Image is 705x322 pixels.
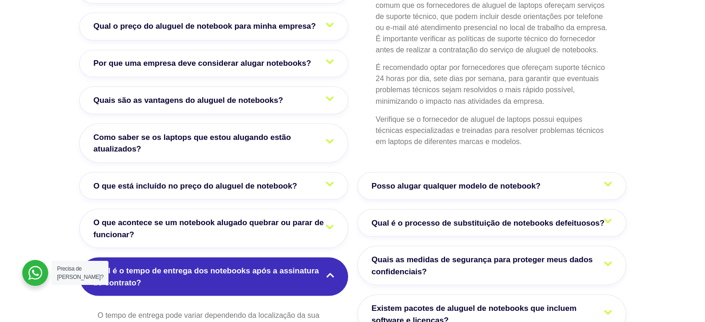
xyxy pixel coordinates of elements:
[93,265,334,288] span: Qual é o tempo de entrega dos notebooks após a assinatura do contrato?
[357,246,626,285] a: Quais as medidas de segurança para proteger meus dados confidenciais?
[372,180,546,192] span: Posso alugar qualquer modelo de notebook?
[357,209,626,237] a: Qual é o processo de substituição de notebooks defeituosos?
[79,13,348,40] a: Qual o preço do aluguel de notebook para minha empresa?
[79,172,348,200] a: O que está incluído no preço do aluguel de notebook?
[79,123,348,163] a: Como saber se os laptops que estou alugando estão atualizados?
[79,208,348,248] a: O que acontece se um notebook alugado quebrar ou parar de funcionar?
[659,278,705,322] iframe: Chat Widget
[79,257,348,296] a: Qual é o tempo de entrega dos notebooks após a assinatura do contrato?
[376,62,608,107] p: É recomendado optar por fornecedores que ofereçam suporte técnico 24 horas por dia, sete dias por...
[79,50,348,77] a: Por que uma empresa deve considerar alugar notebooks?
[94,20,321,32] span: Qual o preço do aluguel de notebook para minha empresa?
[94,216,334,240] span: O que acontece se um notebook alugado quebrar ou parar de funcionar?
[372,253,612,277] span: Quais as medidas de segurança para proteger meus dados confidenciais?
[94,180,302,192] span: O que está incluído no preço do aluguel de notebook?
[357,172,626,200] a: Posso alugar qualquer modelo de notebook?
[376,114,608,147] p: Verifique se o fornecedor de aluguel de laptops possui equipes técnicas especializadas e treinada...
[94,131,334,155] span: Como saber se os laptops que estou alugando estão atualizados?
[57,265,103,280] span: Precisa de [PERSON_NAME]?
[659,278,705,322] div: Widget de chat
[372,217,610,229] span: Qual é o processo de substituição de notebooks defeituosos?
[94,94,288,106] span: Quais são as vantagens do aluguel de notebooks?
[94,57,316,69] span: Por que uma empresa deve considerar alugar notebooks?
[79,86,348,114] a: Quais são as vantagens do aluguel de notebooks?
